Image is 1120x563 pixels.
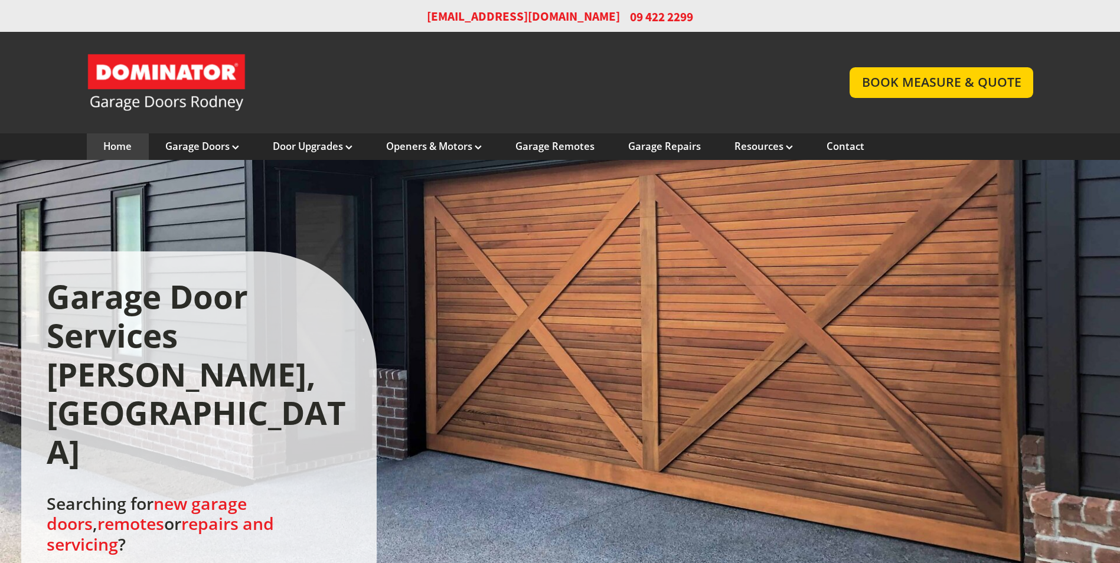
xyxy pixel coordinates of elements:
[103,140,132,153] a: Home
[273,140,352,153] a: Door Upgrades
[827,140,864,153] a: Contact
[47,512,274,555] a: repairs and servicing
[47,277,352,471] h1: Garage Door Services [PERSON_NAME], [GEOGRAPHIC_DATA]
[47,492,247,535] a: new garage doors
[628,140,701,153] a: Garage Repairs
[734,140,793,153] a: Resources
[97,512,164,535] a: remotes
[850,67,1033,97] a: BOOK MEASURE & QUOTE
[630,8,693,25] span: 09 422 2299
[515,140,595,153] a: Garage Remotes
[165,140,239,153] a: Garage Doors
[427,8,620,25] a: [EMAIL_ADDRESS][DOMAIN_NAME]
[386,140,482,153] a: Openers & Motors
